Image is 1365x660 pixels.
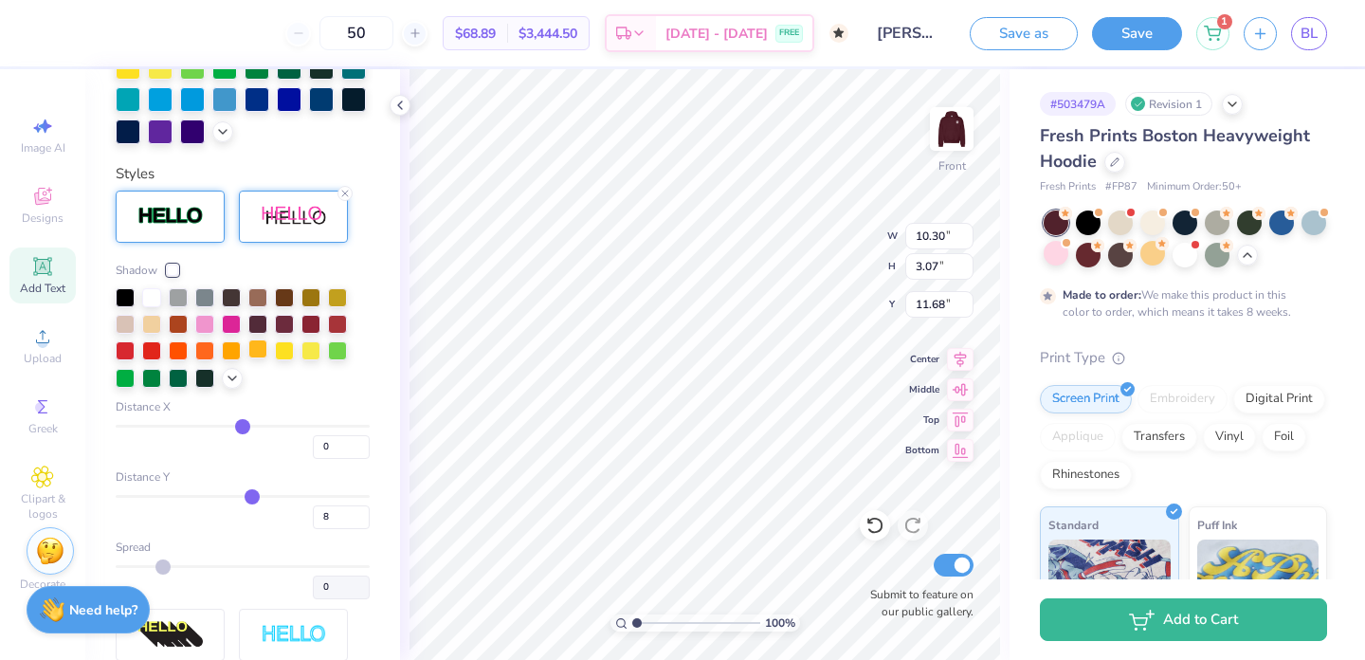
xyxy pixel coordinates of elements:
span: Greek [28,421,58,436]
div: Styles [116,163,370,185]
span: # FP87 [1105,179,1137,195]
span: Middle [905,383,939,396]
span: 1 [1217,14,1232,29]
div: Print Type [1040,347,1327,369]
span: Bottom [905,444,939,457]
span: Upload [24,351,62,366]
img: Front [933,110,971,148]
span: Minimum Order: 50 + [1147,179,1242,195]
div: We make this product in this color to order, which means it takes 8 weeks. [1063,286,1296,321]
div: Revision 1 [1125,92,1212,116]
span: Standard [1048,515,1099,535]
input: – – [319,16,393,50]
strong: Need help? [69,601,137,619]
span: $3,444.50 [519,24,577,44]
span: Image AI [21,140,65,156]
a: BL [1291,17,1327,50]
div: Digital Print [1233,385,1325,413]
span: Add Text [20,281,65,296]
div: Vinyl [1203,423,1256,451]
input: Untitled Design [863,14,955,52]
span: Top [905,413,939,427]
span: Center [905,353,939,366]
span: 100 % [765,614,795,632]
div: Applique [1040,423,1116,451]
div: Rhinestones [1040,461,1132,489]
span: Puff Ink [1197,515,1237,535]
span: Distance Y [116,468,170,486]
img: Puff Ink [1197,540,1319,634]
span: [DATE] - [DATE] [665,24,768,44]
div: Front [938,157,966,174]
span: Designs [22,211,64,226]
div: Transfers [1121,423,1197,451]
span: FREE [779,27,799,40]
span: BL [1301,23,1318,45]
strong: Made to order: [1063,287,1141,302]
img: Standard [1048,540,1171,634]
span: $68.89 [455,24,496,44]
span: Clipart & logos [9,491,76,522]
button: Save [1092,17,1182,50]
span: Spread [116,539,151,556]
span: Fresh Prints Boston Heavyweight Hoodie [1040,124,1310,173]
div: Foil [1262,423,1306,451]
span: Decorate [20,577,65,592]
img: Negative Space [261,624,327,646]
div: # 503479A [1040,92,1116,116]
button: Save as [970,17,1078,50]
button: Add to Cart [1040,598,1327,641]
span: Fresh Prints [1040,179,1096,195]
img: 3d Illusion [137,620,204,651]
label: Submit to feature on our public gallery. [860,586,974,620]
span: Distance X [116,398,171,415]
img: Shadow [261,205,327,229]
img: Stroke [137,206,204,228]
div: Embroidery [1137,385,1228,413]
div: Screen Print [1040,385,1132,413]
span: Shadow [116,262,157,279]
